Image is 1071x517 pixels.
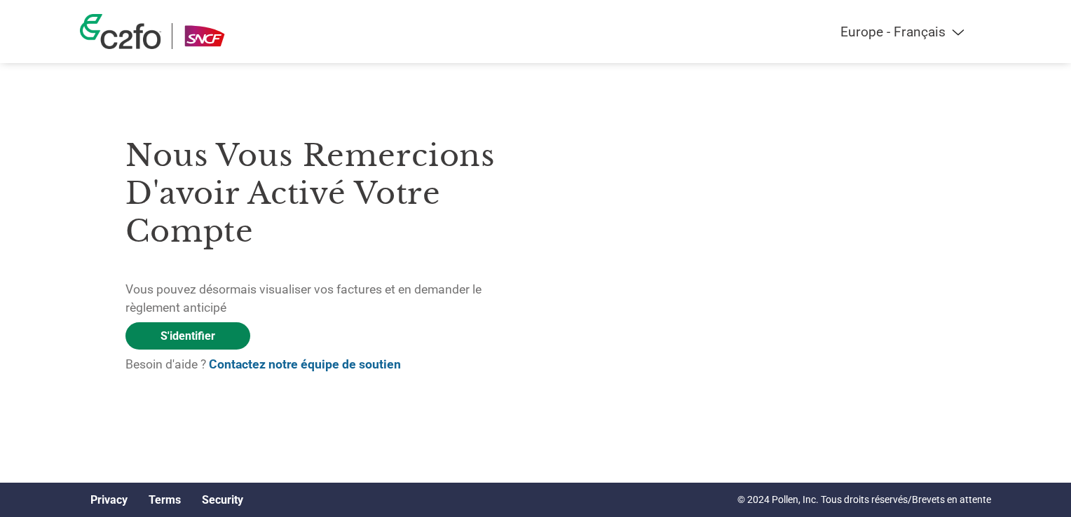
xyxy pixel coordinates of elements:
a: Privacy [90,493,128,506]
img: SNCF [183,23,226,49]
p: Besoin d'aide ? [125,355,535,373]
a: Security [202,493,243,506]
a: Terms [149,493,181,506]
img: c2fo logo [80,14,161,49]
p: Vous pouvez désormais visualiser vos factures et en demander le règlement anticipé [125,280,535,317]
p: © 2024 Pollen, Inc. Tous droits réservés/Brevets en attente [737,492,991,507]
a: Contactez notre équipe de soutien [209,357,401,371]
h3: Nous vous remercions d'avoir activé votre compte [125,137,535,250]
a: S'identifier [125,322,250,350]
